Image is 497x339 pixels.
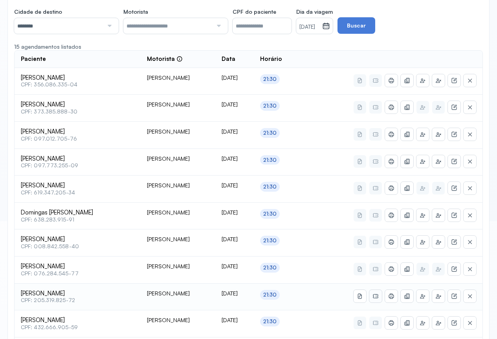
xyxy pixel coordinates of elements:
[299,23,319,31] small: [DATE]
[21,216,134,223] span: CPF: 638.283.915-91
[263,318,277,325] div: 21:30
[14,8,62,15] span: Cidade de destino
[233,8,276,15] span: CPF do paciente
[222,74,248,81] div: [DATE]
[21,290,134,297] span: [PERSON_NAME]
[222,290,248,297] div: [DATE]
[147,101,209,108] div: [PERSON_NAME]
[123,8,148,15] span: Motorista
[21,101,134,108] span: [PERSON_NAME]
[263,130,277,136] div: 21:30
[147,74,209,81] div: [PERSON_NAME]
[147,263,209,270] div: [PERSON_NAME]
[263,76,277,82] div: 21:30
[21,182,134,189] span: [PERSON_NAME]
[263,183,277,190] div: 21:30
[147,182,209,189] div: [PERSON_NAME]
[21,263,134,270] span: [PERSON_NAME]
[337,17,375,34] button: Buscar
[21,189,134,196] span: CPF: 619.347.205-34
[296,8,333,15] span: Dia da viagem
[21,55,46,63] span: Paciente
[222,317,248,324] div: [DATE]
[21,74,134,82] span: [PERSON_NAME]
[222,263,248,270] div: [DATE]
[263,291,277,298] div: 21:30
[21,108,134,115] span: CPF: 373.385.888-30
[21,209,134,216] span: Domingas [PERSON_NAME]
[21,136,134,142] span: CPF: 097.012.705-76
[147,290,209,297] div: [PERSON_NAME]
[263,264,277,271] div: 21:30
[147,317,209,324] div: [PERSON_NAME]
[263,157,277,163] div: 21:30
[263,237,277,244] div: 21:30
[147,236,209,243] div: [PERSON_NAME]
[222,101,248,108] div: [DATE]
[222,209,248,216] div: [DATE]
[222,155,248,162] div: [DATE]
[21,243,134,250] span: CPF: 008.842.558-40
[222,55,235,63] span: Data
[21,236,134,243] span: [PERSON_NAME]
[263,103,277,109] div: 21:30
[147,128,209,135] div: [PERSON_NAME]
[21,297,134,304] span: CPF: 205.319.825-72
[222,128,248,135] div: [DATE]
[147,209,209,216] div: [PERSON_NAME]
[222,236,248,243] div: [DATE]
[260,55,282,63] span: Horário
[263,211,277,217] div: 21:30
[147,55,183,63] div: Motorista
[14,43,483,50] div: 15 agendamentos listados
[21,324,134,331] span: CPF: 432.666.905-59
[222,182,248,189] div: [DATE]
[21,155,134,163] span: [PERSON_NAME]
[21,270,134,277] span: CPF: 076.284.545-77
[21,317,134,324] span: [PERSON_NAME]
[147,155,209,162] div: [PERSON_NAME]
[21,128,134,136] span: [PERSON_NAME]
[21,162,134,169] span: CPF: 097.773.255-09
[21,81,134,88] span: CPF: 356.086.335-04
